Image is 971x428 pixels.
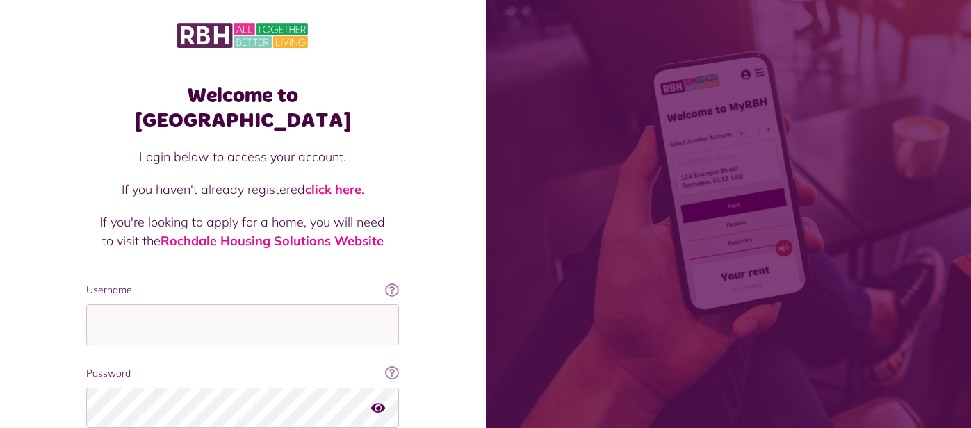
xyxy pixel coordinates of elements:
[100,180,385,199] p: If you haven't already registered .
[161,233,384,249] a: Rochdale Housing Solutions Website
[305,181,361,197] a: click here
[100,147,385,166] p: Login below to access your account.
[86,283,399,297] label: Username
[86,83,399,133] h1: Welcome to [GEOGRAPHIC_DATA]
[86,366,399,381] label: Password
[100,213,385,250] p: If you're looking to apply for a home, you will need to visit the
[177,21,308,50] img: MyRBH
